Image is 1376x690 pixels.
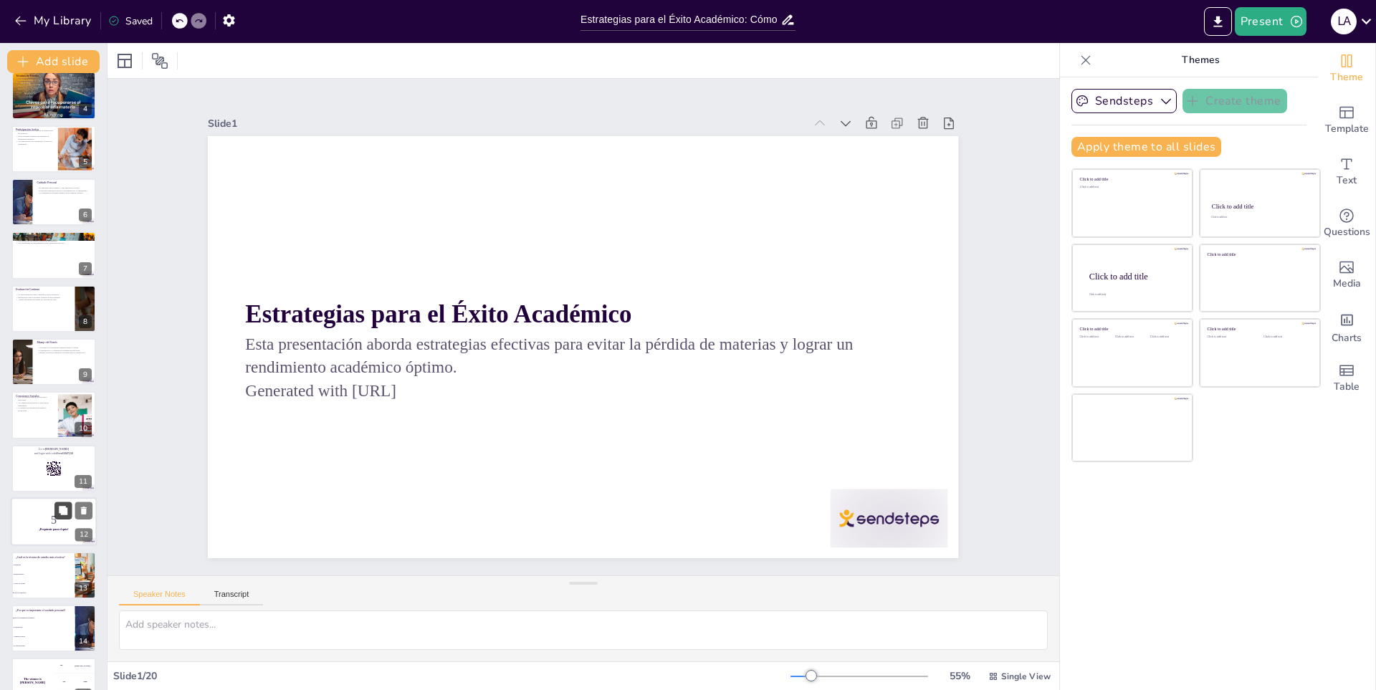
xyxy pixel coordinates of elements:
div: Add ready made slides [1318,95,1375,146]
div: Click to add text [1263,335,1309,339]
div: Add text boxes [1318,146,1375,198]
p: Cuidado Personal [37,181,92,185]
div: Slide 1 / 20 [113,669,790,683]
div: 6 [11,178,96,226]
div: 11 [11,445,96,492]
span: Es irrelevante [14,626,74,628]
p: and login with code [16,451,92,456]
p: Esta presentación aborda estrategias efectivas para evitar la pérdida de materias y lograr un ren... [254,143,889,460]
p: Evaluación Continua [16,287,71,291]
div: Add images, graphics, shapes or video [1318,249,1375,301]
p: La meditación y la respiración profunda son efectivas. [37,349,92,352]
span: Todos los anteriores [14,592,74,593]
p: Resumir información ayuda a condensar el contenido clave. [16,80,92,82]
p: Integrar el ejercicio regular en la rutina diaria es beneficioso. [37,352,92,355]
span: Theme [1330,70,1363,85]
div: Click to add title [1080,177,1182,182]
p: La autoevaluación ayuda a identificar áreas de mejora. [16,293,71,296]
p: Uso de Recursos [16,234,92,238]
span: Single View [1001,671,1051,682]
div: 7 [11,231,96,279]
div: 200 [54,674,96,690]
button: Apply theme to all slides [1071,137,1221,157]
div: Click to add title [1080,327,1182,332]
button: My Library [11,9,97,32]
span: Charts [1332,330,1362,346]
p: ¿Cuál es la técnica de estudio más efectiva? [16,555,71,559]
p: El equilibrio entre estudios y vida personal es crucial. [37,186,92,189]
div: 13 [75,582,92,595]
div: Click to add title [1089,271,1181,281]
button: Create theme [1182,89,1287,113]
div: Click to add text [1211,216,1306,219]
div: Add a table [1318,353,1375,404]
div: Change the overall theme [1318,43,1375,95]
p: Las relaciones positivas ofrecen apoyo emocional. [16,396,54,401]
span: No afecta en nada [14,645,74,646]
p: Técnicas de Estudio [16,74,92,78]
p: ¿Por qué es importante el cuidado personal? [16,608,71,613]
div: 10 [75,422,92,435]
span: Aumenta el estrés [14,636,74,637]
div: Click to add body [1089,293,1180,296]
span: Grupos de estudio [14,583,74,584]
div: Click to add title [1212,203,1307,210]
div: 55 % [942,669,977,683]
p: Reflexionar sobre el progreso fomenta la autoconfianza. [16,296,71,299]
div: 5 [11,125,96,173]
div: 14 [75,635,92,648]
div: 9 [11,338,96,385]
p: Hacer preguntas fomenta un ambiente de aprendizaje dinámico. [16,135,54,140]
div: Click to add text [1208,335,1253,339]
p: Los grupos de estudio fomentan la colaboración y el aprendizaje. [16,82,92,85]
div: 12 [11,497,97,546]
div: Click to add text [1080,335,1112,339]
div: 12 [75,529,92,542]
div: Saved [108,14,153,28]
div: Get real-time input from your audience [1318,198,1375,249]
div: Jaap [83,681,87,683]
p: La participación activa mejora la comprensión del material. [16,129,54,134]
p: Generated with [URL] [244,121,871,417]
p: Go to [16,447,92,451]
button: Speaker Notes [119,590,200,605]
p: La alimentación saludable impacta en el bienestar general. [37,192,92,195]
span: Questions [1324,224,1370,240]
button: Present [1235,7,1306,36]
p: La comunicación abierta es clave para el aprendizaje. [16,401,54,406]
div: 11 [75,475,92,488]
span: Mapas mentales [14,573,74,575]
div: Click to add text [1150,335,1182,339]
div: l a [1331,9,1357,34]
div: Add charts and graphs [1318,301,1375,353]
strong: [DOMAIN_NAME] [45,448,69,451]
span: Resúmenes [14,564,74,565]
div: Slide 1 [462,355,1012,610]
p: Ajustar estrategias de estudio es clave para el éxito. [16,298,71,301]
button: Delete Slide [75,502,92,519]
span: Media [1333,276,1361,292]
button: Sendsteps [1071,89,1177,113]
div: Click to add title [1208,251,1310,257]
div: 100 [54,658,96,674]
div: Layout [113,49,136,72]
button: Export to PowerPoint [1204,7,1232,36]
p: Manejo del Estrés [37,340,92,345]
button: Add slide [7,50,100,73]
p: Participación Activa [16,127,54,131]
p: Conexiones Sociales [16,393,54,398]
span: Table [1334,379,1360,395]
div: 14 [11,605,96,652]
strong: ¡Prepárate para el quiz! [39,528,68,531]
p: Las técnicas de relajación ayudan a reducir el estrés. [37,346,92,349]
div: 13 [11,552,96,599]
input: Insert title [580,9,780,30]
span: Mejora el rendimiento académico [14,618,74,619]
div: 4 [11,72,96,119]
p: Los tutores ofrecen apoyo personalizado. [16,237,92,240]
button: l a [1331,7,1357,36]
div: 10 [11,391,96,439]
p: Themes [1097,43,1304,77]
p: El descanso adecuado mejora la concentración y el rendimiento. [37,189,92,192]
div: 8 [79,315,92,328]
